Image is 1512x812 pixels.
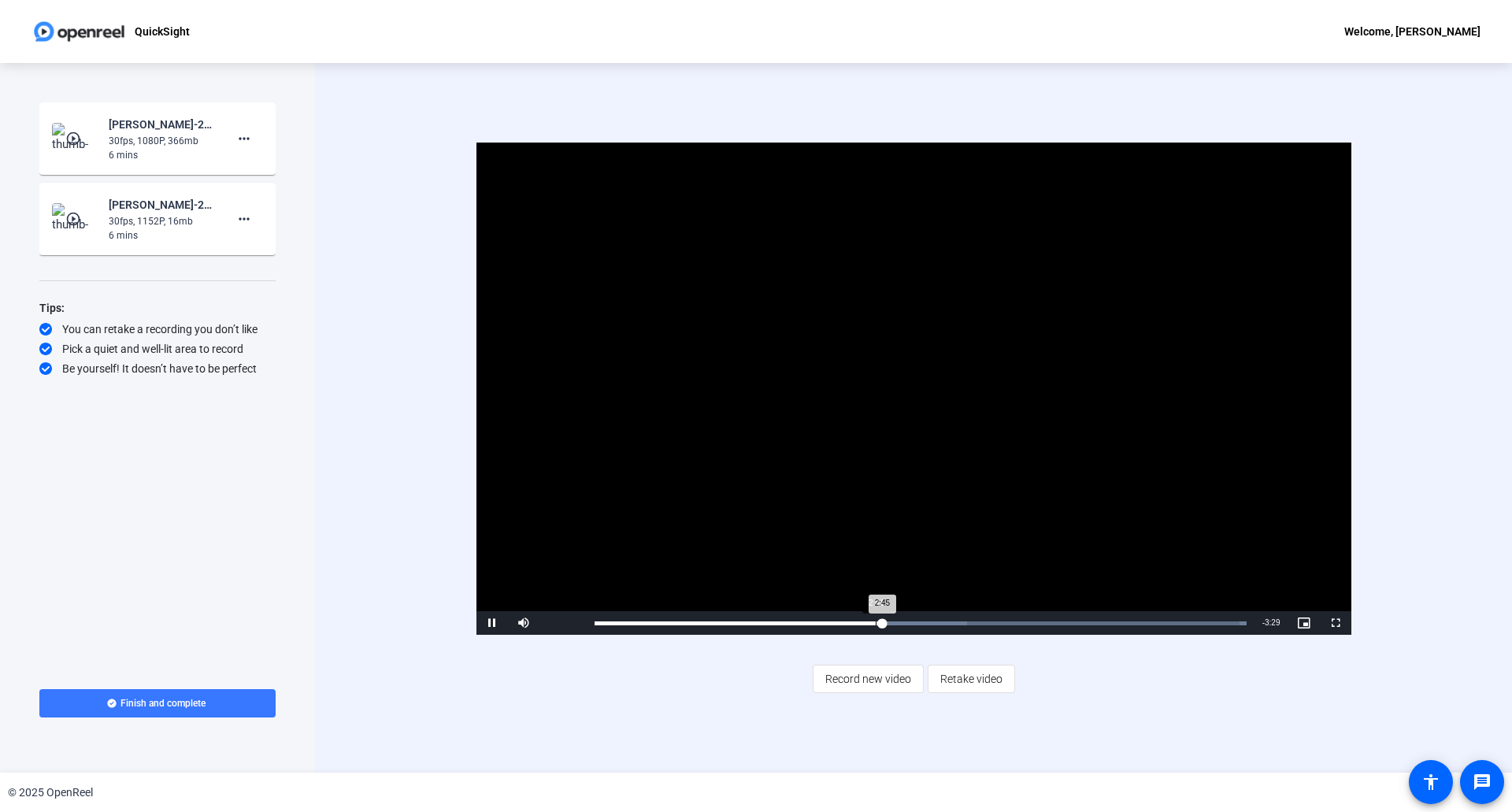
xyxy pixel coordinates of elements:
img: thumb-nail [52,123,98,154]
div: [PERSON_NAME]-2025 Science Fair-QuickSight-1759263406424-webcam [109,115,214,134]
button: Picture-in-Picture [1288,611,1320,635]
div: 6 mins [109,148,214,162]
div: You can retake a recording you don’t like [39,321,276,337]
button: Pause [476,611,508,635]
span: - [1262,618,1265,627]
mat-icon: more_horiz [235,209,254,228]
div: Progress Bar [595,621,1247,625]
button: Finish and complete [39,689,276,717]
div: Welcome, [PERSON_NAME] [1344,22,1480,41]
span: Retake video [940,664,1002,694]
div: [PERSON_NAME]-2025 Science Fair-QuickSight-1759263406424-screen [109,195,214,214]
mat-icon: play_circle_outline [65,211,84,227]
span: Record new video [825,664,911,694]
span: Finish and complete [120,697,206,710]
button: Retake video [928,665,1015,693]
p: QuickSight [135,22,190,41]
div: 6 mins [109,228,214,243]
mat-icon: accessibility [1421,773,1440,792]
div: Be yourself! It doesn’t have to be perfect [39,361,276,376]
button: Fullscreen [1320,611,1351,635]
span: 3:29 [1265,618,1280,627]
div: 30fps, 1152P, 16mb [109,214,214,228]
mat-icon: play_circle_outline [65,131,84,146]
div: © 2025 OpenReel [8,784,93,801]
mat-icon: more_horiz [235,129,254,148]
button: Record new video [813,665,924,693]
button: Mute [508,611,539,635]
img: OpenReel logo [31,16,127,47]
div: 30fps, 1080P, 366mb [109,134,214,148]
img: thumb-nail [52,203,98,235]
div: Pick a quiet and well-lit area to record [39,341,276,357]
div: Video Player [476,143,1351,635]
mat-icon: message [1473,773,1492,792]
div: Tips: [39,298,276,317]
